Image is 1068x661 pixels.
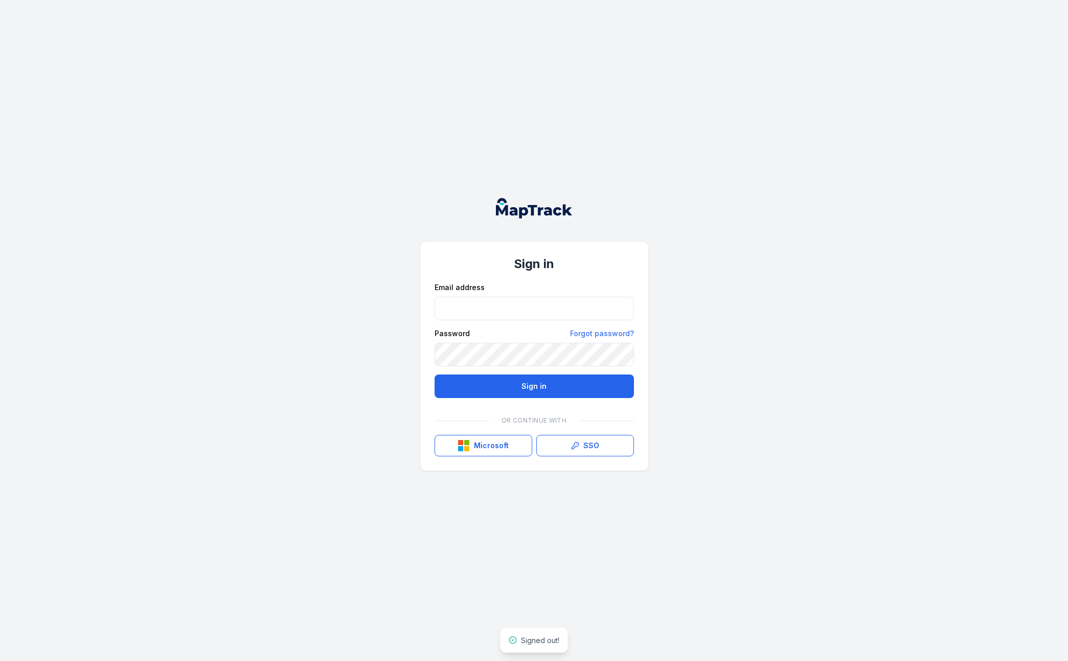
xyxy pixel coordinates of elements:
[480,198,589,218] nav: Global
[521,636,559,645] span: Signed out!
[435,410,634,431] div: Or continue with
[435,374,634,398] button: Sign in
[435,435,532,456] button: Microsoft
[536,435,634,456] a: SSO
[435,328,470,339] label: Password
[435,282,485,293] label: Email address
[435,256,634,272] h1: Sign in
[570,328,634,339] a: Forgot password?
